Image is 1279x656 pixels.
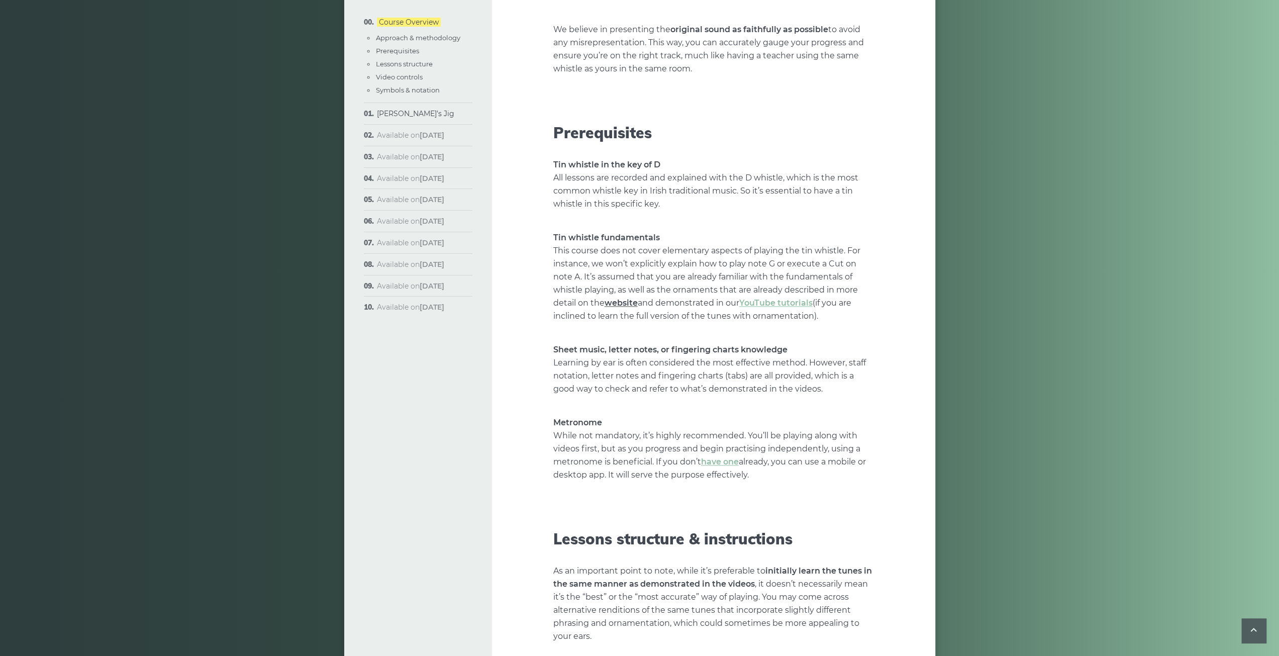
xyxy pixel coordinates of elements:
a: have one [701,457,739,466]
p: As an important point to note, while it’s preferable to , it doesn’t necessarily mean it’s the “b... [553,565,874,643]
span: Available on [377,303,444,312]
strong: Metronome [553,418,602,427]
a: [PERSON_NAME]’s Jig [377,109,454,118]
strong: [DATE] [420,238,444,247]
span: Available on [377,282,444,291]
p: We believe in presenting the to avoid any misrepresentation. This way, you can accurately gauge y... [553,23,874,75]
a: Video controls [376,73,423,81]
a: website [605,298,638,308]
a: YouTube tutorials [739,298,813,308]
strong: [DATE] [420,174,444,183]
strong: [DATE] [420,303,444,312]
a: Prerequisites [376,47,419,55]
a: Symbols & notation [376,86,440,94]
p: This course does not cover elementary aspects of playing the tin whistle. For instance, we won’t ... [553,231,874,323]
span: Available on [377,260,444,269]
a: Course Overview [377,18,441,27]
strong: Tin whistle in the key of D [553,160,660,169]
strong: [DATE] [420,131,444,140]
span: Available on [377,174,444,183]
strong: [DATE] [420,217,444,226]
strong: [DATE] [420,260,444,269]
strong: Tin whistle fundamentals [553,233,660,242]
strong: [DATE] [420,152,444,161]
h2: Prerequisites [553,124,874,142]
span: Available on [377,217,444,226]
h2: Lessons structure & instructions [553,530,874,548]
span: Available on [377,152,444,161]
p: While not mandatory, it’s highly recommended. You’ll be playing along with videos first, but as y... [553,416,874,482]
p: Learning by ear is often considered the most effective method. However, staff notation, letter no... [553,343,874,396]
strong: Sheet music, letter notes, or fingering charts knowledge [553,345,788,354]
strong: original sound as faithfully as possible [670,25,828,34]
strong: [DATE] [420,282,444,291]
strong: [DATE] [420,195,444,204]
p: All lessons are recorded and explained with the D whistle, which is the most common whistle key i... [553,158,874,211]
span: Available on [377,131,444,140]
span: Available on [377,195,444,204]
a: Lessons structure [376,60,433,68]
span: Available on [377,238,444,247]
a: Approach & methodology [376,34,460,42]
